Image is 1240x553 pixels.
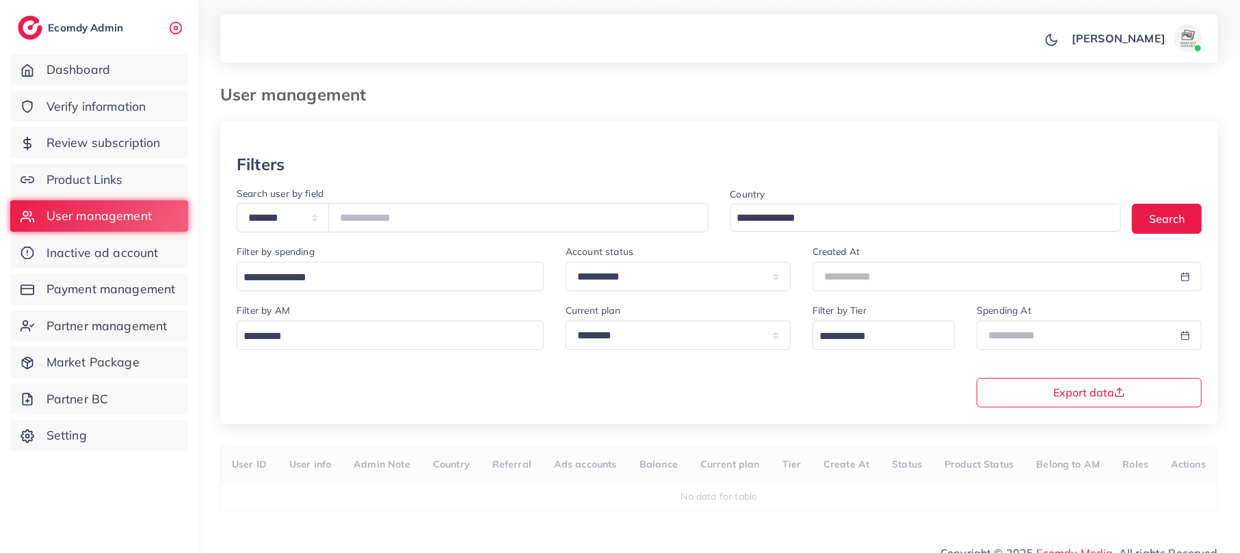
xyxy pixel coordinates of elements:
[566,245,633,258] label: Account status
[10,200,188,232] a: User management
[1064,25,1207,52] a: [PERSON_NAME]avatar
[48,21,127,34] h2: Ecomdy Admin
[1132,204,1202,233] button: Search
[239,267,526,288] input: Search for option
[977,378,1202,407] button: Export data
[813,245,860,258] label: Created At
[237,245,315,258] label: Filter by spending
[47,171,123,189] span: Product Links
[237,262,544,291] div: Search for option
[10,54,188,85] a: Dashboard
[47,353,140,371] span: Market Package
[730,204,1122,232] div: Search for option
[10,273,188,305] a: Payment management
[237,187,324,200] label: Search user by field
[813,321,955,350] div: Search for option
[220,85,377,105] h3: User management
[10,237,188,269] a: Inactive ad account
[47,134,161,152] span: Review subscription
[18,16,42,40] img: logo
[10,383,188,415] a: Partner BC
[239,326,526,347] input: Search for option
[813,304,867,317] label: Filter by Tier
[815,326,938,347] input: Search for option
[1053,387,1125,398] span: Export data
[47,280,176,298] span: Payment management
[10,164,188,195] a: Product Links
[47,427,87,444] span: Setting
[47,244,159,262] span: Inactive ad account
[47,61,110,79] span: Dashboard
[566,304,620,317] label: Current plan
[47,317,168,335] span: Partner management
[47,207,152,225] span: User management
[47,98,146,116] span: Verify information
[237,321,544,350] div: Search for option
[237,154,285,174] h3: Filters
[1174,25,1202,52] img: avatar
[237,304,290,317] label: Filter by AM
[10,347,188,378] a: Market Package
[10,127,188,159] a: Review subscription
[10,420,188,451] a: Setting
[1072,30,1165,46] p: [PERSON_NAME]
[10,91,188,122] a: Verify information
[18,16,127,40] a: logoEcomdy Admin
[730,187,765,201] label: Country
[47,390,109,408] span: Partner BC
[733,208,1104,229] input: Search for option
[977,304,1031,317] label: Spending At
[10,310,188,342] a: Partner management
